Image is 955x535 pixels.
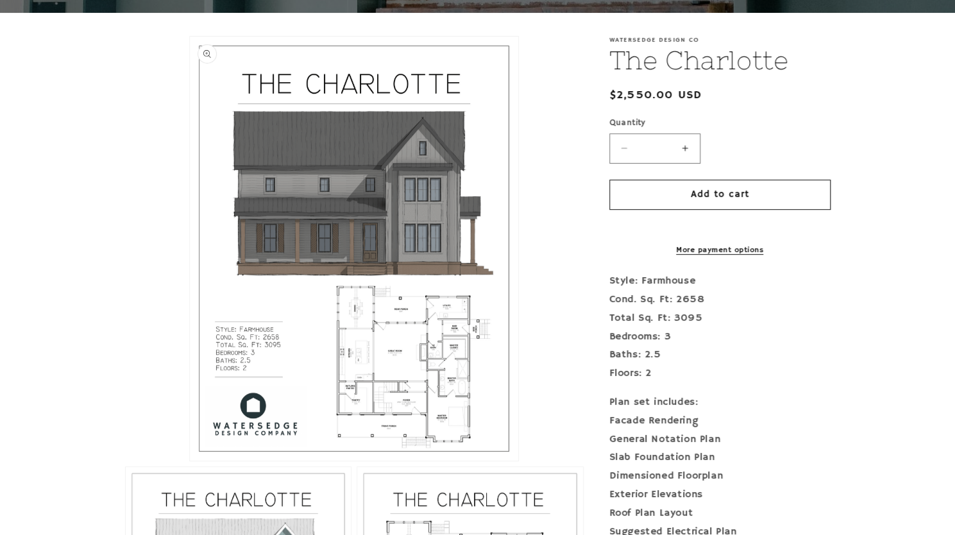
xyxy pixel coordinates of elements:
div: Facade Rendering [609,412,831,430]
span: $2,550.00 USD [609,87,702,104]
div: General Notation Plan [609,430,831,449]
div: Dimensioned Floorplan [609,467,831,486]
p: Style: Farmhouse Cond. Sq. Ft: 2658 Total Sq. Ft: 3095 Bedrooms: 3 Baths: 2.5 Floors: 2 [609,272,831,383]
div: Slab Foundation Plan [609,448,831,467]
h1: The Charlotte [609,44,831,77]
a: More payment options [609,244,831,256]
p: Watersedge Design Co [609,36,831,44]
div: Roof Plan Layout [609,504,831,523]
div: Plan set includes: [609,393,831,412]
label: Quantity [609,117,831,130]
div: Exterior Elevations [609,486,831,504]
button: Add to cart [609,180,831,210]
